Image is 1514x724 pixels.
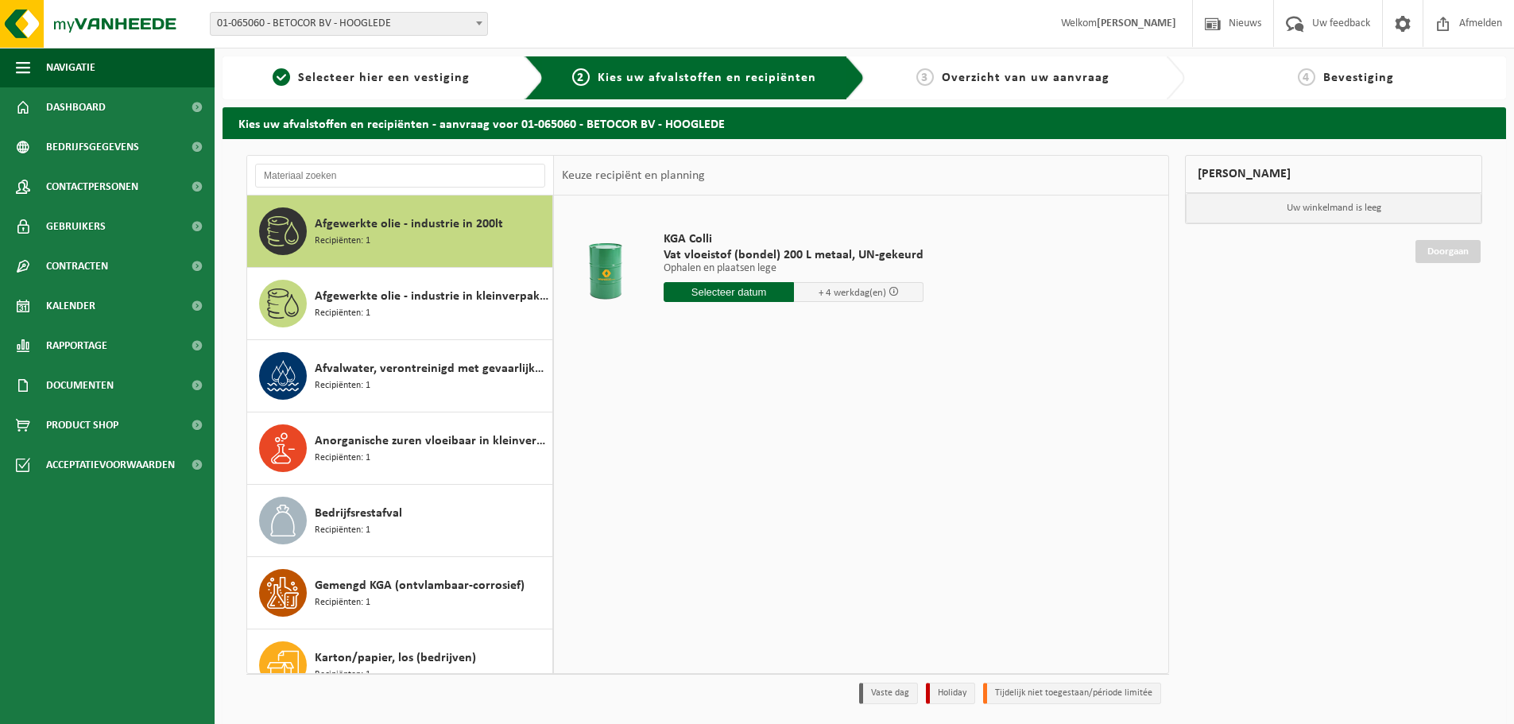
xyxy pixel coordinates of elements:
[255,164,545,188] input: Materiaal zoeken
[819,288,886,298] span: + 4 werkdag(en)
[315,359,548,378] span: Afvalwater, verontreinigd met gevaarlijke producten
[247,485,553,557] button: Bedrijfsrestafval Recipiënten: 1
[315,234,370,249] span: Recipiënten: 1
[46,207,106,246] span: Gebruikers
[1097,17,1176,29] strong: [PERSON_NAME]
[247,412,553,485] button: Anorganische zuren vloeibaar in kleinverpakking Recipiënten: 1
[572,68,590,86] span: 2
[46,326,107,366] span: Rapportage
[211,13,487,35] span: 01-065060 - BETOCOR BV - HOOGLEDE
[223,107,1506,138] h2: Kies uw afvalstoffen en recipiënten - aanvraag voor 01-065060 - BETOCOR BV - HOOGLEDE
[926,683,975,704] li: Holiday
[273,68,290,86] span: 1
[210,12,488,36] span: 01-065060 - BETOCOR BV - HOOGLEDE
[315,523,370,538] span: Recipiënten: 1
[46,127,139,167] span: Bedrijfsgegevens
[46,87,106,127] span: Dashboard
[859,683,918,704] li: Vaste dag
[315,215,503,234] span: Afgewerkte olie - industrie in 200lt
[942,72,1109,84] span: Overzicht van uw aanvraag
[315,504,402,523] span: Bedrijfsrestafval
[1186,193,1481,223] p: Uw winkelmand is leeg
[315,287,548,306] span: Afgewerkte olie - industrie in kleinverpakking
[315,306,370,321] span: Recipiënten: 1
[598,72,816,84] span: Kies uw afvalstoffen en recipiënten
[46,366,114,405] span: Documenten
[315,432,548,451] span: Anorganische zuren vloeibaar in kleinverpakking
[315,668,370,683] span: Recipiënten: 1
[983,683,1161,704] li: Tijdelijk niet toegestaan/période limitée
[315,595,370,610] span: Recipiënten: 1
[230,68,512,87] a: 1Selecteer hier een vestiging
[247,629,553,702] button: Karton/papier, los (bedrijven) Recipiënten: 1
[315,451,370,466] span: Recipiënten: 1
[46,167,138,207] span: Contactpersonen
[664,282,794,302] input: Selecteer datum
[1298,68,1315,86] span: 4
[315,378,370,393] span: Recipiënten: 1
[664,231,924,247] span: KGA Colli
[916,68,934,86] span: 3
[1323,72,1394,84] span: Bevestiging
[315,649,476,668] span: Karton/papier, los (bedrijven)
[315,576,525,595] span: Gemengd KGA (ontvlambaar-corrosief)
[554,156,713,196] div: Keuze recipiënt en planning
[298,72,470,84] span: Selecteer hier een vestiging
[247,340,553,412] button: Afvalwater, verontreinigd met gevaarlijke producten Recipiënten: 1
[247,268,553,340] button: Afgewerkte olie - industrie in kleinverpakking Recipiënten: 1
[247,557,553,629] button: Gemengd KGA (ontvlambaar-corrosief) Recipiënten: 1
[46,286,95,326] span: Kalender
[664,247,924,263] span: Vat vloeistof (bondel) 200 L metaal, UN-gekeurd
[664,263,924,274] p: Ophalen en plaatsen lege
[46,445,175,485] span: Acceptatievoorwaarden
[247,196,553,268] button: Afgewerkte olie - industrie in 200lt Recipiënten: 1
[1415,240,1481,263] a: Doorgaan
[46,246,108,286] span: Contracten
[46,48,95,87] span: Navigatie
[46,405,118,445] span: Product Shop
[1185,155,1482,193] div: [PERSON_NAME]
